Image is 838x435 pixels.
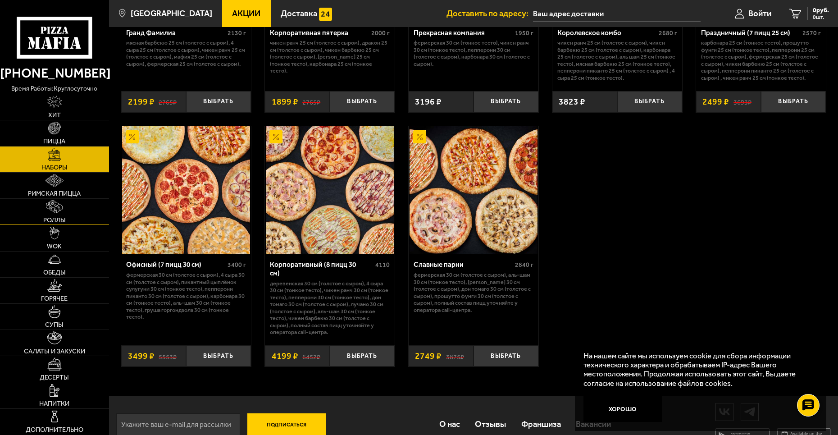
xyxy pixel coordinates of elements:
div: Славные парни [414,261,513,269]
img: Славные парни [410,126,537,254]
span: 2000 г [371,29,390,37]
s: 2765 ₽ [302,97,320,106]
a: АкционныйСлавные парни [409,126,538,254]
s: 3875 ₽ [446,352,464,360]
p: На нашем сайте мы используем cookie для сбора информации технического характера и обрабатываем IP... [583,351,812,387]
img: Акционный [126,130,139,143]
span: WOK [47,243,62,249]
p: Чикен Ранч 25 см (толстое с сыром), Чикен Барбекю 25 см (толстое с сыром), Карбонара 25 см (толст... [557,39,678,81]
button: Выбрать [186,91,251,112]
span: 2130 г [228,29,246,37]
button: Выбрать [186,345,251,366]
span: Наборы [41,164,68,170]
button: Выбрать [617,91,682,112]
span: 1950 г [515,29,533,37]
span: 3196 ₽ [415,97,442,106]
img: Офисный (7 пицц 30 см) [122,126,250,254]
button: Выбрать [474,345,538,366]
span: Десерты [40,374,69,380]
button: Выбрать [330,91,395,112]
div: Прекрасная компания [414,29,513,37]
div: Офисный (7 пицц 30 см) [126,261,226,269]
div: Корпоративная пятерка [270,29,369,37]
span: [GEOGRAPHIC_DATA] [131,9,212,18]
button: Выбрать [330,345,395,366]
p: Фермерская 30 см (толстое с сыром), Аль-Шам 30 см (тонкое тесто), [PERSON_NAME] 30 см (толстое с ... [414,271,534,313]
s: 5553 ₽ [159,352,177,360]
div: Гранд Фамилиа [126,29,226,37]
span: Горячее [41,295,68,302]
p: Фермерская 30 см (толстое с сыром), 4 сыра 30 см (толстое с сыром), Пикантный цыплёнок сулугуни 3... [126,271,246,321]
span: Дополнительно [26,426,83,433]
span: 0 шт. [813,14,829,20]
span: Хит [48,112,61,118]
p: Фермерская 30 см (тонкое тесто), Чикен Ранч 30 см (тонкое тесто), Пепперони 30 см (толстое с сыро... [414,39,534,67]
button: Выбрать [474,91,538,112]
span: Римская пицца [28,190,81,197]
span: 3823 ₽ [559,97,585,106]
span: 2570 г [802,29,821,37]
button: Хорошо [583,396,662,422]
span: 1899 ₽ [272,97,298,106]
p: Мясная Барбекю 25 см (толстое с сыром), 4 сыра 25 см (толстое с сыром), Чикен Ранч 25 см (толстое... [126,39,246,67]
a: АкционныйКорпоративный (8 пицц 30 см) [265,126,395,254]
span: Салаты и закуски [24,348,85,354]
span: 2840 г [515,261,533,269]
span: Супы [45,321,64,328]
span: 2680 г [659,29,677,37]
span: 2199 ₽ [128,97,155,106]
s: 2765 ₽ [159,97,177,106]
p: Карбонара 25 см (тонкое тесто), Прошутто Фунги 25 см (тонкое тесто), Пепперони 25 см (толстое с с... [701,39,821,81]
span: Акции [232,9,260,18]
p: Деревенская 30 см (толстое с сыром), 4 сыра 30 см (тонкое тесто), Чикен Ранч 30 см (тонкое тесто)... [270,280,390,336]
span: Пицца [43,138,65,144]
img: 15daf4d41897b9f0e9f617042186c801.svg [319,8,332,21]
img: Акционный [269,130,282,143]
div: Корпоративный (8 пицц 30 см) [270,261,373,277]
span: Войти [748,9,771,18]
span: Напитки [39,400,69,407]
div: Королевское комбо [557,29,657,37]
span: 2499 ₽ [702,97,729,106]
span: 3499 ₽ [128,352,155,360]
input: Ваш адрес доставки [533,5,701,22]
a: АкционныйОфисный (7 пицц 30 см) [121,126,251,254]
span: 4199 ₽ [272,352,298,360]
img: Корпоративный (8 пицц 30 см) [266,126,394,254]
p: Чикен Ранч 25 см (толстое с сыром), Дракон 25 см (толстое с сыром), Чикен Барбекю 25 см (толстое ... [270,39,390,74]
span: 0 руб. [813,7,829,14]
button: Выбрать [761,91,826,112]
span: 4110 [375,261,390,269]
span: Доставка [281,9,317,18]
span: 2749 ₽ [415,352,442,360]
span: Доставить по адресу: [446,9,533,18]
s: 3693 ₽ [733,97,751,106]
span: Роллы [43,217,66,223]
span: 3400 г [228,261,246,269]
s: 6452 ₽ [302,352,320,360]
img: Акционный [413,130,426,143]
div: Праздничный (7 пицц 25 см) [701,29,801,37]
span: Обеды [43,269,66,275]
